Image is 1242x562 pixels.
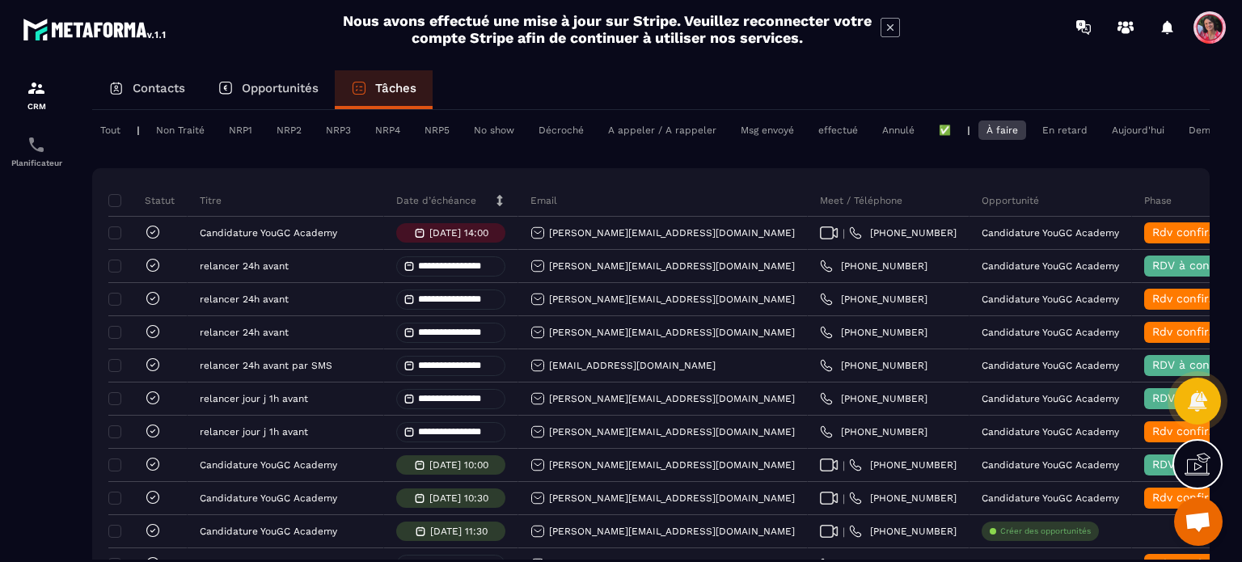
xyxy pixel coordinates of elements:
[92,70,201,109] a: Contacts
[849,492,957,505] a: [PHONE_NUMBER]
[820,293,927,306] a: [PHONE_NUMBER]
[429,459,488,471] p: [DATE] 10:00
[4,123,69,180] a: schedulerschedulerPlanificateur
[466,120,522,140] div: No show
[982,294,1119,305] p: Candidature YouGC Academy
[429,492,488,504] p: [DATE] 10:30
[429,227,488,239] p: [DATE] 14:00
[982,194,1039,207] p: Opportunité
[396,194,476,207] p: Date d’échéance
[530,194,557,207] p: Email
[733,120,802,140] div: Msg envoyé
[982,260,1119,272] p: Candidature YouGC Academy
[112,194,175,207] p: Statut
[967,125,970,136] p: |
[200,294,289,305] p: relancer 24h avant
[200,526,337,537] p: Candidature YouGC Academy
[342,12,872,46] h2: Nous avons effectué une mise à jour sur Stripe. Veuillez reconnecter votre compte Stripe afin de ...
[201,70,335,109] a: Opportunités
[133,81,185,95] p: Contacts
[849,458,957,471] a: [PHONE_NUMBER]
[137,125,140,136] p: |
[375,81,416,95] p: Tâches
[27,78,46,98] img: formation
[221,120,260,140] div: NRP1
[820,260,927,273] a: [PHONE_NUMBER]
[530,120,592,140] div: Décroché
[1181,120,1232,140] div: Demain
[1174,497,1223,546] a: Ouvrir le chat
[843,526,845,538] span: |
[982,360,1119,371] p: Candidature YouGC Academy
[148,120,213,140] div: Non Traité
[200,426,308,437] p: relancer jour j 1h avant
[318,120,359,140] div: NRP3
[200,327,289,338] p: relancer 24h avant
[4,66,69,123] a: formationformationCRM
[200,393,308,404] p: relancer jour j 1h avant
[820,425,927,438] a: [PHONE_NUMBER]
[200,492,337,504] p: Candidature YouGC Academy
[849,525,957,538] a: [PHONE_NUMBER]
[843,459,845,471] span: |
[982,393,1119,404] p: Candidature YouGC Academy
[1034,120,1096,140] div: En retard
[416,120,458,140] div: NRP5
[200,194,222,207] p: Titre
[1104,120,1172,140] div: Aujourd'hui
[1144,194,1172,207] p: Phase
[600,120,724,140] div: A appeler / A rappeler
[1000,526,1091,537] p: Créer des opportunités
[200,459,337,471] p: Candidature YouGC Academy
[430,526,488,537] p: [DATE] 11:30
[982,492,1119,504] p: Candidature YouGC Academy
[200,260,289,272] p: relancer 24h avant
[4,102,69,111] p: CRM
[843,492,845,505] span: |
[367,120,408,140] div: NRP4
[820,359,927,372] a: [PHONE_NUMBER]
[268,120,310,140] div: NRP2
[810,120,866,140] div: effectué
[242,81,319,95] p: Opportunités
[982,426,1119,437] p: Candidature YouGC Academy
[982,227,1119,239] p: Candidature YouGC Academy
[820,392,927,405] a: [PHONE_NUMBER]
[978,120,1026,140] div: À faire
[820,326,927,339] a: [PHONE_NUMBER]
[200,227,337,239] p: Candidature YouGC Academy
[27,135,46,154] img: scheduler
[200,360,332,371] p: relancer 24h avant par SMS
[4,158,69,167] p: Planificateur
[849,226,957,239] a: [PHONE_NUMBER]
[92,120,129,140] div: Tout
[843,227,845,239] span: |
[931,120,959,140] div: ✅
[335,70,433,109] a: Tâches
[23,15,168,44] img: logo
[982,327,1119,338] p: Candidature YouGC Academy
[982,459,1119,471] p: Candidature YouGC Academy
[820,194,902,207] p: Meet / Téléphone
[874,120,923,140] div: Annulé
